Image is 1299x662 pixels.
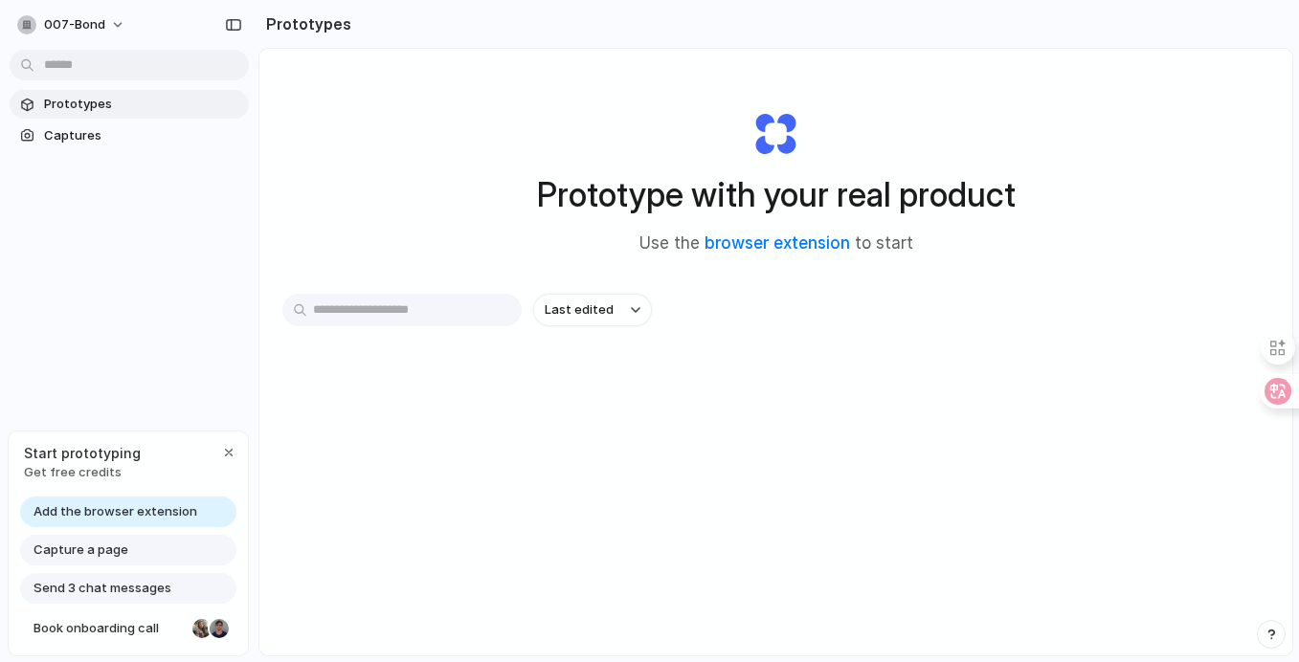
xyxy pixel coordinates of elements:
[208,617,231,640] div: Christian Iacullo
[24,443,141,463] span: Start prototyping
[20,613,236,644] a: Book onboarding call
[258,12,351,35] h2: Prototypes
[44,126,241,145] span: Captures
[44,95,241,114] span: Prototypes
[34,579,171,598] span: Send 3 chat messages
[705,233,850,253] a: browser extension
[545,300,614,320] span: Last edited
[10,121,249,150] a: Captures
[537,169,1016,220] h1: Prototype with your real product
[639,232,913,256] span: Use the to start
[190,617,213,640] div: Nicole Kubica
[533,294,652,326] button: Last edited
[34,502,197,521] span: Add the browser extension
[34,541,128,560] span: Capture a page
[34,619,185,638] span: Book onboarding call
[44,15,105,34] span: 007-bond
[10,10,135,40] button: 007-bond
[20,496,236,527] a: Add the browser extension
[24,463,141,482] span: Get free credits
[10,90,249,119] a: Prototypes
